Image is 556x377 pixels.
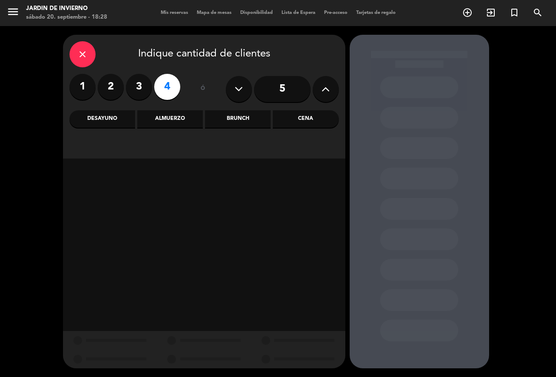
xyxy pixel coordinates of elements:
label: 2 [98,74,124,100]
div: Desayuno [69,110,135,128]
span: Tarjetas de regalo [352,10,400,15]
div: Cena [273,110,338,128]
span: Disponibilidad [236,10,277,15]
div: Indique cantidad de clientes [69,41,339,67]
button: menu [7,5,20,21]
i: search [533,7,543,18]
label: 1 [69,74,96,100]
label: 3 [126,74,152,100]
div: Almuerzo [137,110,203,128]
i: exit_to_app [486,7,496,18]
span: Mapa de mesas [192,10,236,15]
label: 4 [154,74,180,100]
span: Pre-acceso [320,10,352,15]
i: close [77,49,88,60]
i: add_circle_outline [462,7,473,18]
span: Lista de Espera [277,10,320,15]
i: menu [7,5,20,18]
div: sábado 20. septiembre - 18:28 [26,13,107,22]
div: Brunch [205,110,271,128]
i: turned_in_not [509,7,520,18]
div: JARDIN DE INVIERNO [26,4,107,13]
div: ó [189,74,217,104]
span: Mis reservas [156,10,192,15]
